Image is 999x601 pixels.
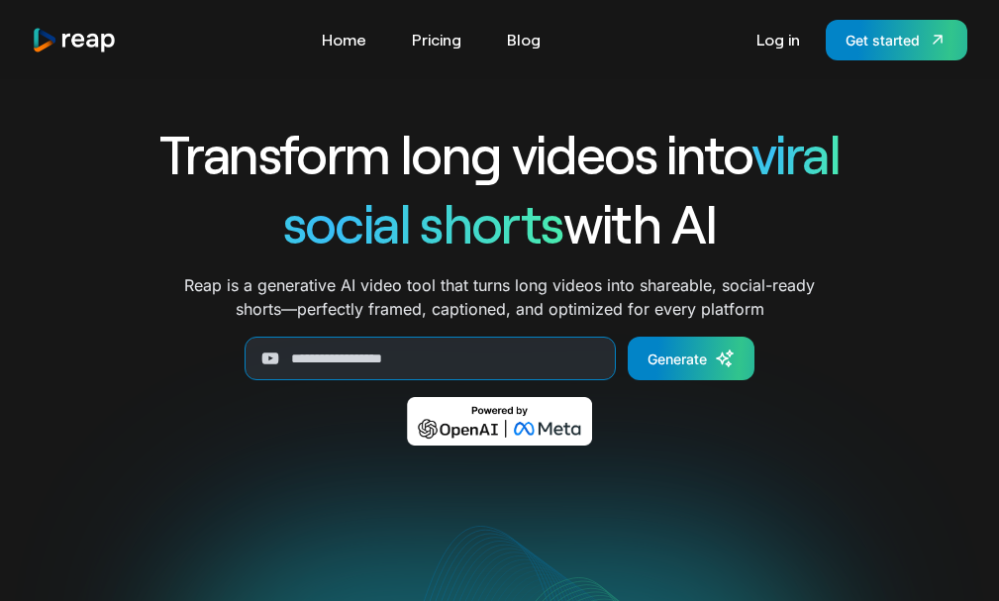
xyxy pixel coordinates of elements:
h1: with AI [88,188,912,257]
a: Pricing [402,24,471,55]
a: home [32,27,117,53]
a: Log in [747,24,810,55]
div: Get started [846,30,920,50]
p: Reap is a generative AI video tool that turns long videos into shareable, social-ready shorts—per... [184,273,815,321]
img: reap logo [32,27,117,53]
span: social shorts [283,190,563,254]
a: Blog [497,24,550,55]
a: Generate [628,337,754,380]
h1: Transform long videos into [88,119,912,188]
a: Get started [826,20,967,60]
div: Generate [648,349,707,369]
img: Powered by OpenAI & Meta [407,397,592,446]
a: Home [312,24,376,55]
form: Generate Form [88,337,912,380]
span: viral [751,121,840,185]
